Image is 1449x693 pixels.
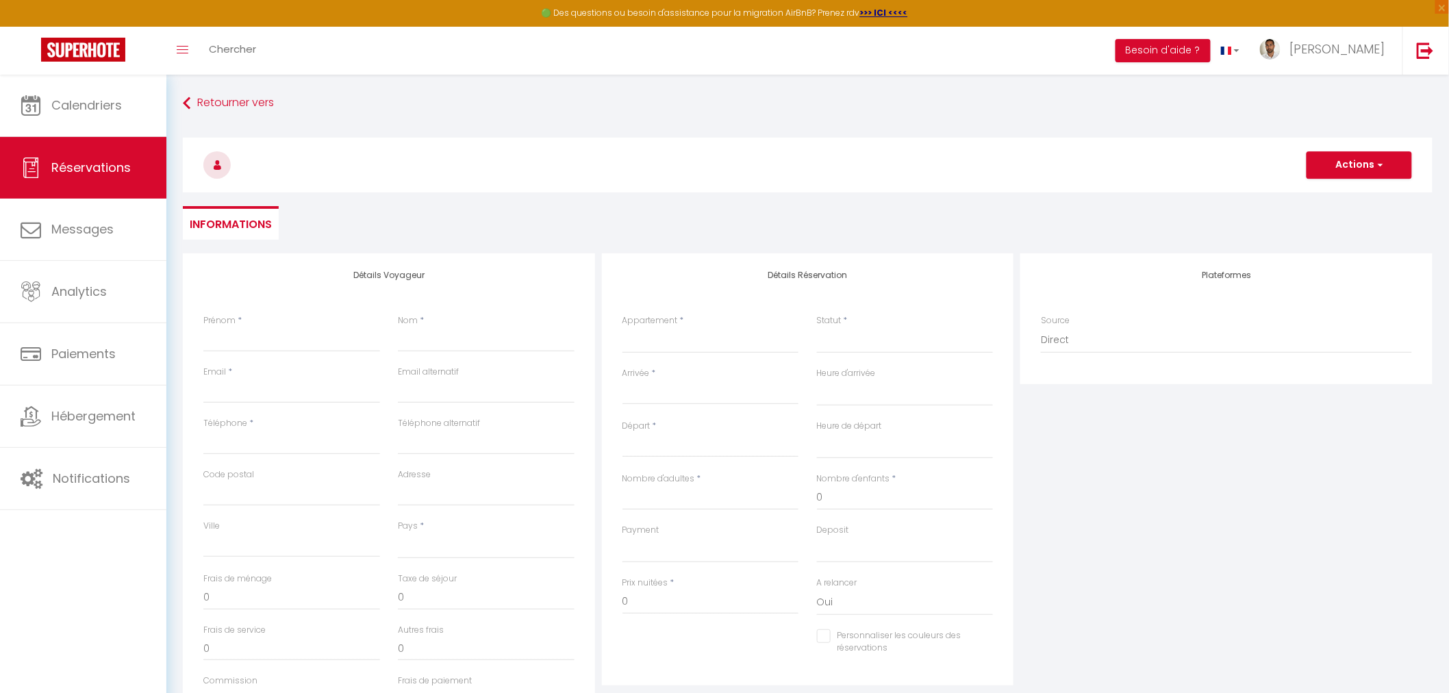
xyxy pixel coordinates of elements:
[203,417,247,430] label: Téléphone
[1417,42,1434,59] img: logout
[398,675,472,688] label: Frais de paiement
[203,624,266,637] label: Frais de service
[51,407,136,425] span: Hébergement
[1250,27,1402,75] a: ... [PERSON_NAME]
[1041,314,1070,327] label: Source
[183,206,279,240] li: Informations
[817,473,890,486] label: Nombre d'enfants
[51,159,131,176] span: Réservations
[53,470,130,487] span: Notifications
[622,473,695,486] label: Nombre d'adultes
[622,420,651,433] label: Départ
[398,468,431,481] label: Adresse
[817,524,849,537] label: Deposit
[51,345,116,362] span: Paiements
[622,314,678,327] label: Appartement
[622,577,668,590] label: Prix nuitées
[622,270,994,280] h4: Détails Réservation
[51,283,107,300] span: Analytics
[183,91,1433,116] a: Retourner vers
[1289,40,1385,58] span: [PERSON_NAME]
[398,366,459,379] label: Email alternatif
[817,314,842,327] label: Statut
[41,38,125,62] img: Super Booking
[1041,270,1412,280] h4: Plateformes
[1116,39,1211,62] button: Besoin d'aide ?
[398,624,444,637] label: Autres frais
[398,417,480,430] label: Téléphone alternatif
[199,27,266,75] a: Chercher
[817,577,857,590] label: A relancer
[51,97,122,114] span: Calendriers
[398,314,418,327] label: Nom
[203,675,257,688] label: Commission
[622,367,650,380] label: Arrivée
[398,572,457,585] label: Taxe de séjour
[860,7,908,18] a: >>> ICI <<<<
[1260,39,1281,60] img: ...
[398,520,418,533] label: Pays
[51,220,114,238] span: Messages
[203,366,226,379] label: Email
[1307,151,1412,179] button: Actions
[203,314,236,327] label: Prénom
[203,468,254,481] label: Code postal
[203,270,575,280] h4: Détails Voyageur
[622,524,659,537] label: Payment
[203,572,272,585] label: Frais de ménage
[817,420,882,433] label: Heure de départ
[209,42,256,56] span: Chercher
[817,367,876,380] label: Heure d'arrivée
[203,520,220,533] label: Ville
